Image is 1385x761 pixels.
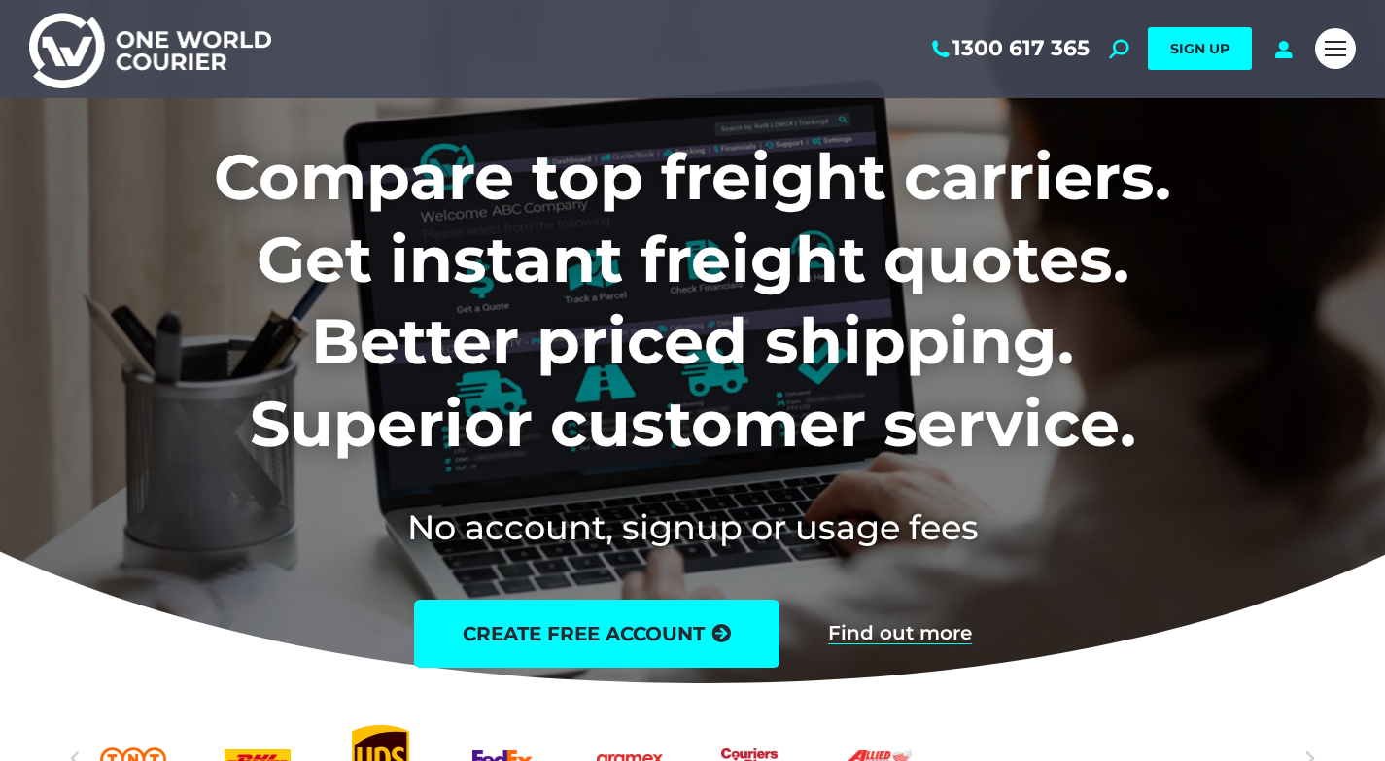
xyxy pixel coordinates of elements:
a: 1300 617 365 [928,36,1090,61]
a: Find out more [828,623,972,644]
a: create free account [414,600,779,668]
a: SIGN UP [1148,27,1252,70]
h1: Compare top freight carriers. Get instant freight quotes. Better priced shipping. Superior custom... [86,136,1299,465]
a: Mobile menu icon [1315,28,1356,69]
img: One World Courier [29,10,271,88]
h2: No account, signup or usage fees [86,503,1299,551]
span: SIGN UP [1170,40,1229,57]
